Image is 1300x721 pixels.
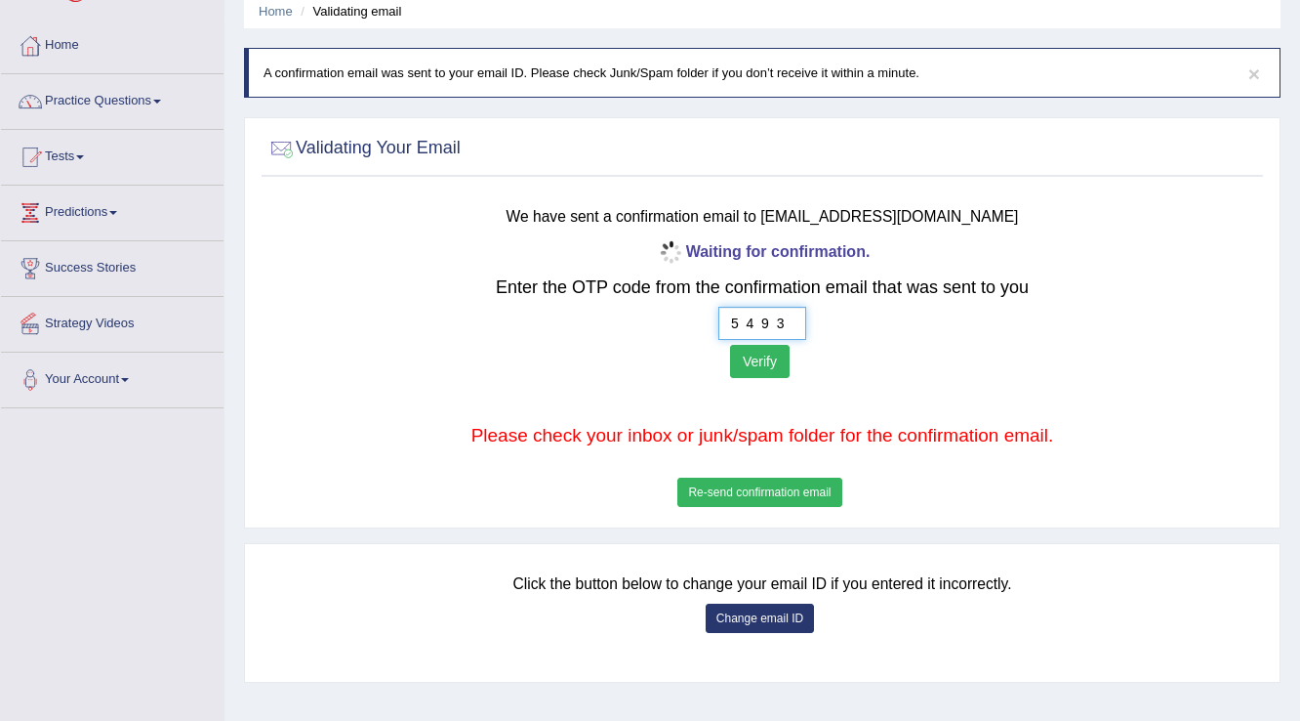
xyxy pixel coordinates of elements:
[1,19,223,67] a: Home
[1,130,223,179] a: Tests
[677,478,841,507] button: Re-send confirmation email
[1,241,223,290] a: Success Stories
[259,4,293,19] a: Home
[266,134,461,163] h2: Validating Your Email
[350,422,1173,449] p: Please check your inbox or junk/spam folder for the confirmation email.
[244,48,1280,98] div: A confirmation email was sent to your email ID. Please check Junk/Spam folder if you don’t receiv...
[730,345,790,378] button: Verify
[512,575,1011,592] small: Click the button below to change your email ID if you entered it incorrectly.
[1,297,223,346] a: Strategy Videos
[1248,64,1260,84] button: ×
[296,2,401,21] li: Validating email
[655,243,871,260] b: Waiting for confirmation.
[507,208,1019,225] small: We have sent a confirmation email to [EMAIL_ADDRESS][DOMAIN_NAME]
[1,74,223,123] a: Practice Questions
[655,237,686,269] img: icon-progress-circle-small.gif
[350,278,1173,298] h2: Enter the OTP code from the confirmation email that was sent to you
[1,353,223,402] a: Your Account
[706,604,814,633] button: Change email ID
[1,186,223,234] a: Predictions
